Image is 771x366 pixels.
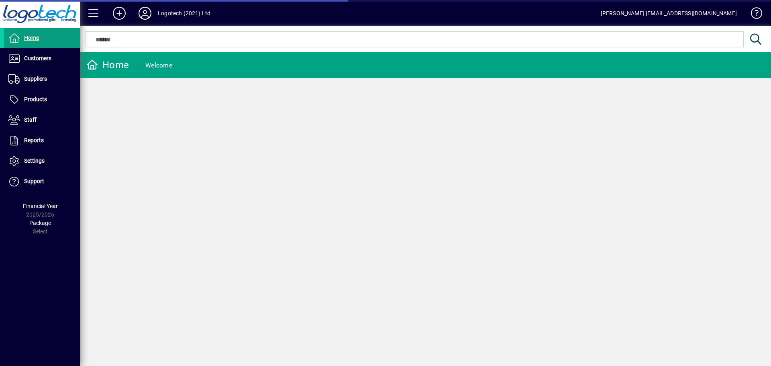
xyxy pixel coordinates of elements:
a: Settings [4,151,80,171]
a: Reports [4,131,80,151]
span: Home [24,35,39,41]
span: Package [29,220,51,226]
span: Suppliers [24,76,47,82]
button: Add [106,6,132,20]
span: Customers [24,55,51,61]
a: Products [4,90,80,110]
span: Financial Year [23,203,58,209]
a: Support [4,172,80,192]
div: Logotech (2021) Ltd [158,7,210,20]
button: Profile [132,6,158,20]
div: Home [86,59,129,72]
a: Customers [4,49,80,69]
a: Suppliers [4,69,80,89]
a: Staff [4,110,80,130]
span: Support [24,178,44,184]
span: Products [24,96,47,102]
span: Settings [24,157,45,164]
div: Welcome [145,59,172,72]
div: [PERSON_NAME] [EMAIL_ADDRESS][DOMAIN_NAME] [601,7,737,20]
a: Knowledge Base [745,2,761,28]
span: Reports [24,137,44,143]
span: Staff [24,117,37,123]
